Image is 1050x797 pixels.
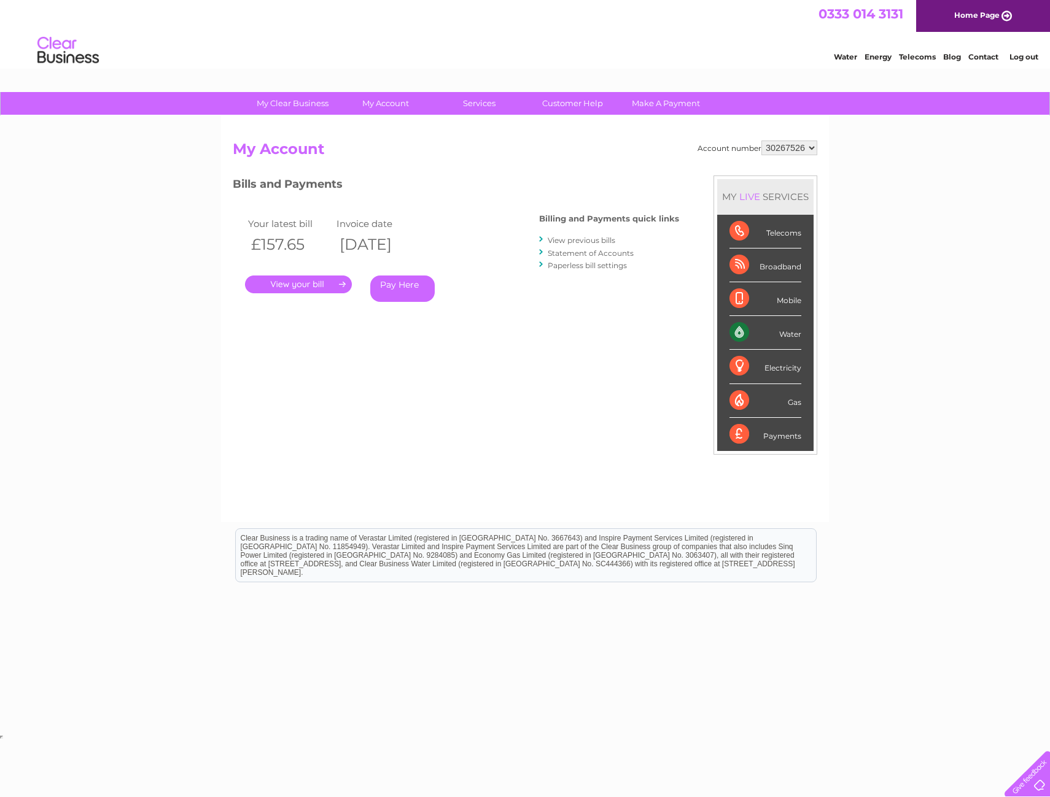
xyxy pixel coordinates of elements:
[333,232,422,257] th: [DATE]
[548,248,634,258] a: Statement of Accounts
[548,261,627,270] a: Paperless bill settings
[737,191,763,202] div: LIVE
[729,384,801,418] div: Gas
[245,275,352,293] a: .
[615,92,717,115] a: Make A Payment
[370,275,435,302] a: Pay Here
[834,52,857,61] a: Water
[698,141,817,155] div: Account number
[729,215,801,248] div: Telecoms
[729,248,801,282] div: Broadband
[943,52,961,61] a: Blog
[429,92,530,115] a: Services
[37,32,99,69] img: logo.png
[245,215,333,232] td: Your latest bill
[729,418,801,451] div: Payments
[717,179,814,214] div: MY SERVICES
[865,52,892,61] a: Energy
[548,236,615,245] a: View previous bills
[333,215,422,232] td: Invoice date
[233,141,817,164] h2: My Account
[819,6,903,21] a: 0333 014 3131
[729,316,801,350] div: Water
[335,92,437,115] a: My Account
[1009,52,1038,61] a: Log out
[968,52,998,61] a: Contact
[899,52,936,61] a: Telecoms
[242,92,343,115] a: My Clear Business
[236,7,816,60] div: Clear Business is a trading name of Verastar Limited (registered in [GEOGRAPHIC_DATA] No. 3667643...
[245,232,333,257] th: £157.65
[729,350,801,383] div: Electricity
[729,282,801,316] div: Mobile
[522,92,623,115] a: Customer Help
[539,214,679,223] h4: Billing and Payments quick links
[233,175,679,197] h3: Bills and Payments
